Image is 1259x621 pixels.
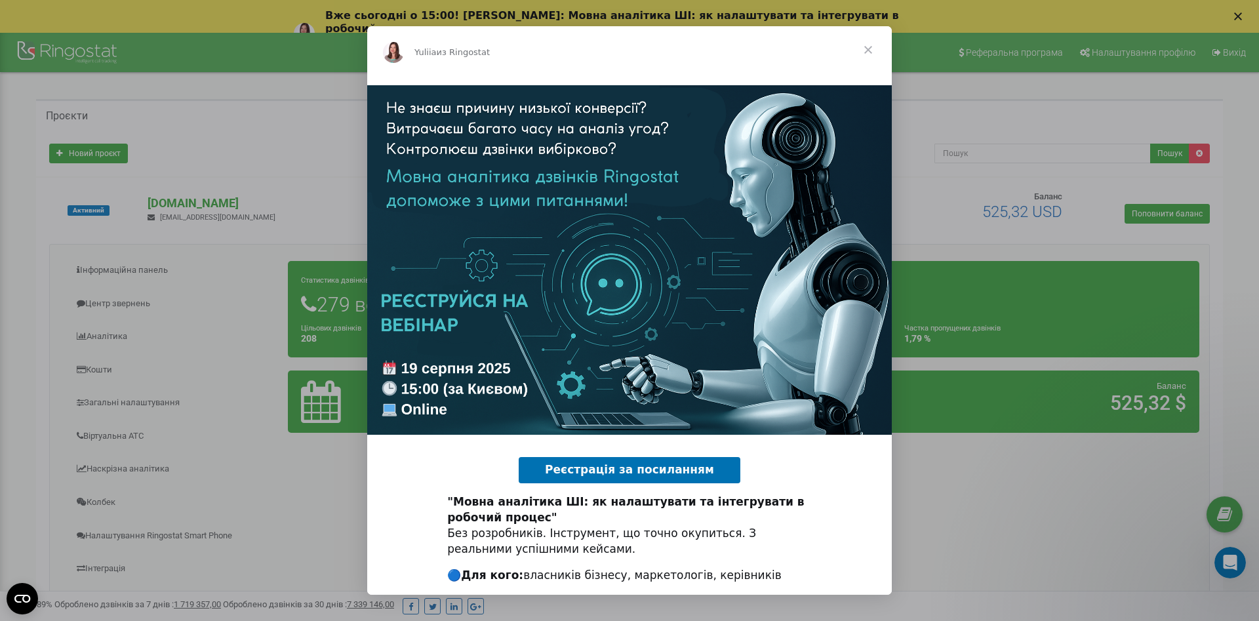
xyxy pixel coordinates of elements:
span: Закрыть [845,26,892,73]
b: Для кого: [461,569,523,582]
span: из Ringostat [437,47,490,57]
span: Реєстрація за посиланням [545,463,714,476]
span: Yuliia [414,47,437,57]
button: Open CMP widget [7,583,38,614]
div: Без розробників. Інструмент, що точно окупиться. З реальними успішними кейсами. [447,494,812,557]
img: Profile image for Yuliia [294,23,315,44]
a: Реєстрація за посиланням [519,457,740,483]
img: Profile image for Yuliia [383,42,404,63]
div: Закрыть [1234,12,1247,20]
b: "Мовна аналітика ШІ: як налаштувати та інтегрувати в робочий процес" [447,495,804,524]
b: Вже сьогодні о 15:00! [PERSON_NAME]: Мовна аналітика ШІ: як налаштувати та інтегрувати в робочий ... [325,9,899,35]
